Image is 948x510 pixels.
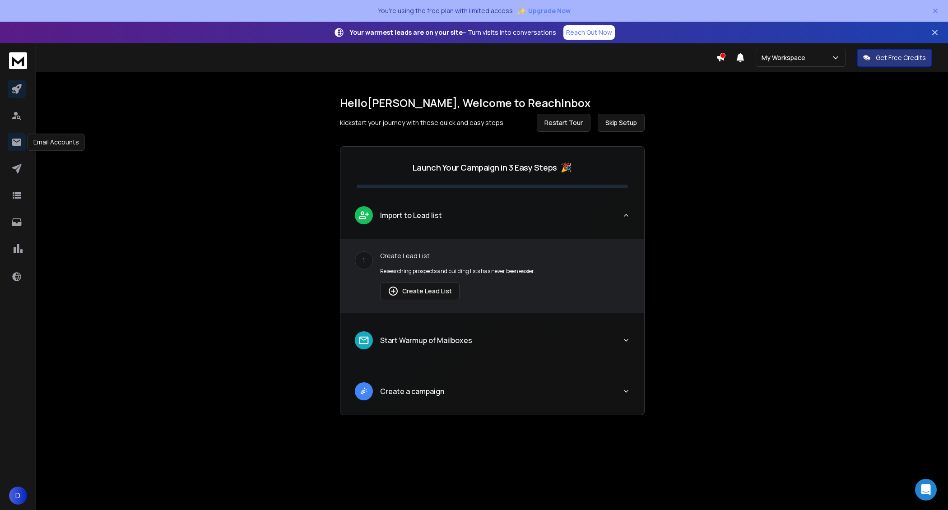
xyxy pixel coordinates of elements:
[380,210,442,221] p: Import to Lead list
[340,239,644,313] div: leadImport to Lead list
[857,49,932,67] button: Get Free Credits
[598,114,645,132] button: Skip Setup
[561,161,572,174] span: 🎉
[9,52,27,69] img: logo
[563,25,615,40] a: Reach Out Now
[380,335,472,346] p: Start Warmup of Mailboxes
[566,28,612,37] p: Reach Out Now
[340,324,644,364] button: leadStart Warmup of Mailboxes
[762,53,809,62] p: My Workspace
[350,28,556,37] p: – Turn visits into conversations
[358,209,370,221] img: lead
[605,118,637,127] span: Skip Setup
[28,134,85,151] div: Email Accounts
[380,386,444,397] p: Create a campaign
[378,6,513,15] p: You're using the free plan with limited access
[9,487,27,505] button: D
[537,114,590,132] button: Restart Tour
[516,5,526,17] span: ✨
[340,118,503,127] p: Kickstart your journey with these quick and easy steps
[358,385,370,397] img: lead
[340,199,644,239] button: leadImport to Lead list
[876,53,926,62] p: Get Free Credits
[516,2,571,20] button: ✨Upgrade Now
[413,161,557,174] p: Launch Your Campaign in 3 Easy Steps
[528,6,571,15] span: Upgrade Now
[380,251,630,260] p: Create Lead List
[388,286,399,297] img: lead
[358,334,370,346] img: lead
[915,479,937,501] div: Open Intercom Messenger
[340,375,644,415] button: leadCreate a campaign
[355,251,373,269] div: 1
[380,268,630,275] p: Researching prospects and building lists has never been easier.
[380,282,460,300] button: Create Lead List
[340,96,645,110] h1: Hello [PERSON_NAME] , Welcome to ReachInbox
[350,28,463,37] strong: Your warmest leads are on your site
